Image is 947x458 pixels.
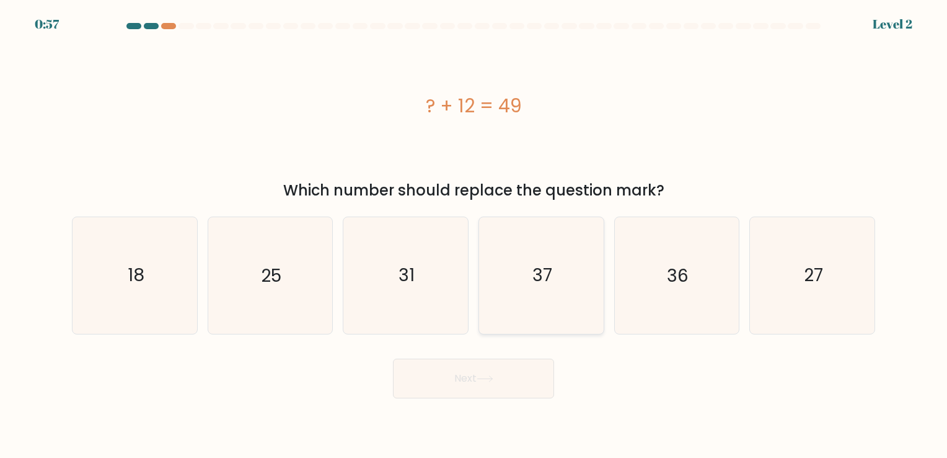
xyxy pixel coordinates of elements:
[72,92,875,120] div: ? + 12 = 49
[804,264,823,288] text: 27
[261,264,281,288] text: 25
[667,264,689,288] text: 36
[128,264,144,288] text: 18
[393,359,554,398] button: Next
[399,264,415,288] text: 31
[532,264,552,288] text: 37
[35,15,59,34] div: 0:57
[873,15,912,34] div: Level 2
[79,179,868,202] div: Which number should replace the question mark?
